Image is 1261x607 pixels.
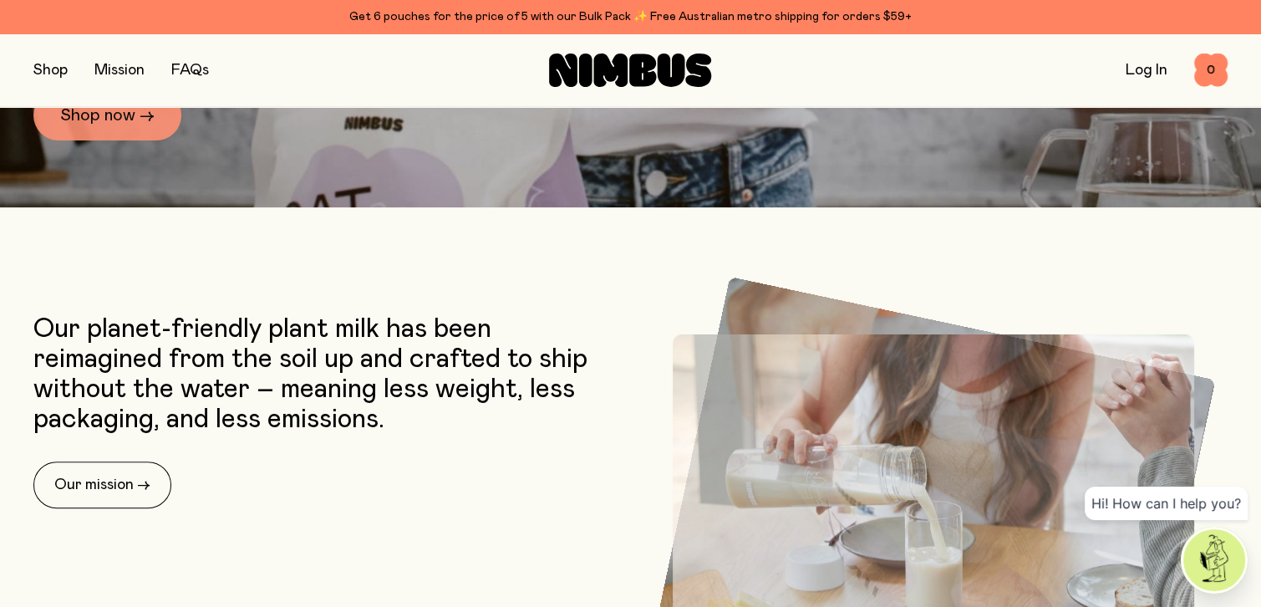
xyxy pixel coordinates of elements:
[1183,529,1245,591] img: agent
[1085,487,1248,520] div: Hi! How can I help you?
[33,314,623,435] p: Our planet-friendly plant milk has been reimagined from the soil up and crafted to ship without t...
[171,63,209,78] a: FAQs
[94,63,145,78] a: Mission
[1126,63,1167,78] a: Log In
[33,90,181,140] a: Shop now →
[33,462,171,508] a: Our mission →
[1194,54,1228,87] button: 0
[33,7,1228,27] div: Get 6 pouches for the price of 5 with our Bulk Pack ✨ Free Australian metro shipping for orders $59+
